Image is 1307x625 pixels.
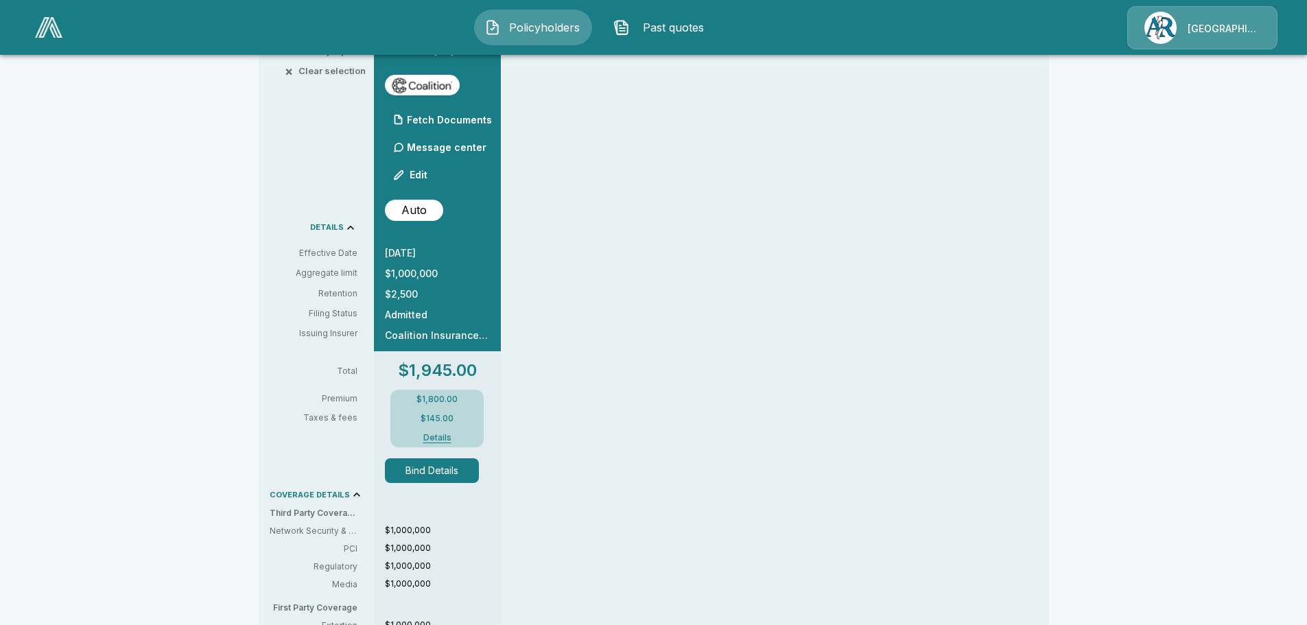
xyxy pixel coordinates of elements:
p: $1,945.00 [398,362,477,379]
p: Admitted [385,310,490,320]
p: Retention [270,287,357,300]
p: [GEOGRAPHIC_DATA]/[PERSON_NAME] [1188,22,1260,36]
p: Fetch Documents [407,115,492,125]
p: Aggregate limit [270,267,357,279]
span: Policyholders [506,19,582,36]
p: Coalition Insurance Solutions [385,331,490,340]
button: Edit [388,161,434,189]
a: Agency Icon[GEOGRAPHIC_DATA]/[PERSON_NAME] [1127,6,1277,49]
p: DETAILS [310,224,344,231]
p: $1,800.00 [416,395,458,403]
p: Regulatory [270,561,357,573]
img: Past quotes Icon [613,19,630,36]
span: Bind Details [385,458,490,483]
p: $1,000,000 [385,578,501,590]
span: + [269,47,277,56]
button: Bind Details [385,458,480,483]
p: COVERAGE DETAILS [270,491,350,499]
p: Third Party Coverage [270,507,368,519]
p: Network Security & Privacy Liability [270,525,357,537]
img: AA Logo [35,17,62,38]
span: Past quotes [635,19,711,36]
p: $2,500 [385,290,490,299]
p: $1,000,000 [385,269,490,279]
p: Effective Date [270,247,357,259]
button: ×Clear selection [287,67,366,75]
span: × [285,67,293,75]
button: Details [410,434,464,442]
p: Message center [407,140,486,154]
p: First Party Coverage [270,602,368,614]
p: [DATE] [385,248,490,258]
p: Total [270,367,368,375]
p: Auto [401,202,427,218]
p: Premium [270,394,368,403]
p: $1,000,000 [385,524,501,536]
p: Media [270,578,357,591]
img: Agency Icon [1144,12,1177,44]
img: Policyholders Icon [484,19,501,36]
button: Policyholders IconPolicyholders [474,10,592,45]
button: +Add all to proposal [272,47,366,56]
p: Filing Status [270,307,357,320]
p: $145.00 [421,414,454,423]
p: PCI [270,543,357,555]
p: Issuing Insurer [270,327,357,340]
button: Past quotes IconPast quotes [603,10,721,45]
img: coalitioncyberadmitted [390,75,454,95]
p: $1,000,000 [385,560,501,572]
p: $1,000,000 [385,542,501,554]
p: Taxes & fees [270,414,368,422]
